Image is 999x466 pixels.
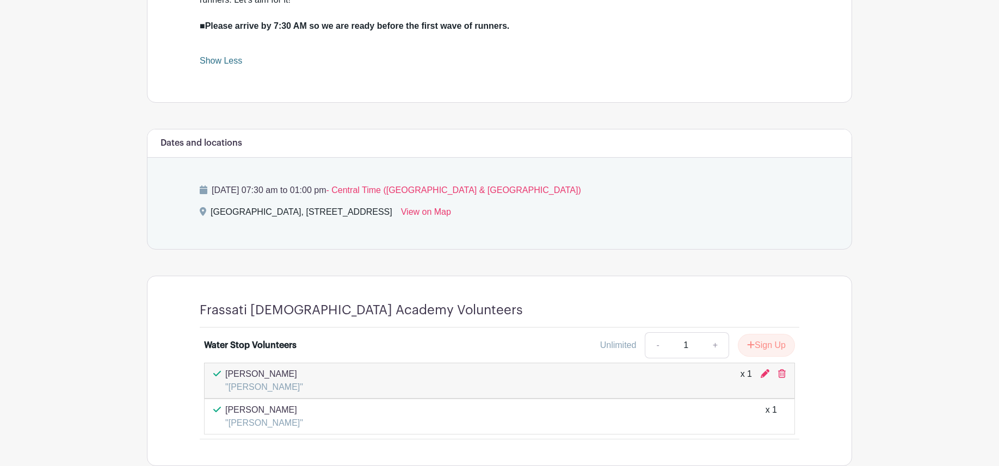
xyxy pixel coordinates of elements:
div: [GEOGRAPHIC_DATA], [STREET_ADDRESS] [211,206,392,223]
div: Water Stop Volunteers [204,339,297,352]
p: [PERSON_NAME] [225,368,303,381]
strong: Please arrive by 7:30 AM so we are ready before the first wave of runners. [205,21,510,30]
h6: Dates and locations [161,138,242,148]
p: [PERSON_NAME] [225,403,303,417]
p: [DATE] 07:30 am to 01:00 pm [200,184,799,197]
a: View on Map [401,206,451,223]
h4: Frassati [DEMOGRAPHIC_DATA] Academy Volunteers [200,302,523,318]
a: - [645,332,670,358]
div: x 1 [766,403,777,430]
button: Sign Up [738,334,795,357]
p: "[PERSON_NAME]" [225,417,303,430]
p: "[PERSON_NAME]" [225,381,303,394]
span: - Central Time ([GEOGRAPHIC_DATA] & [GEOGRAPHIC_DATA]) [326,185,581,195]
a: Show Less [200,56,242,70]
div: x 1 [741,368,752,394]
a: + [702,332,729,358]
div: Unlimited [600,339,637,352]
